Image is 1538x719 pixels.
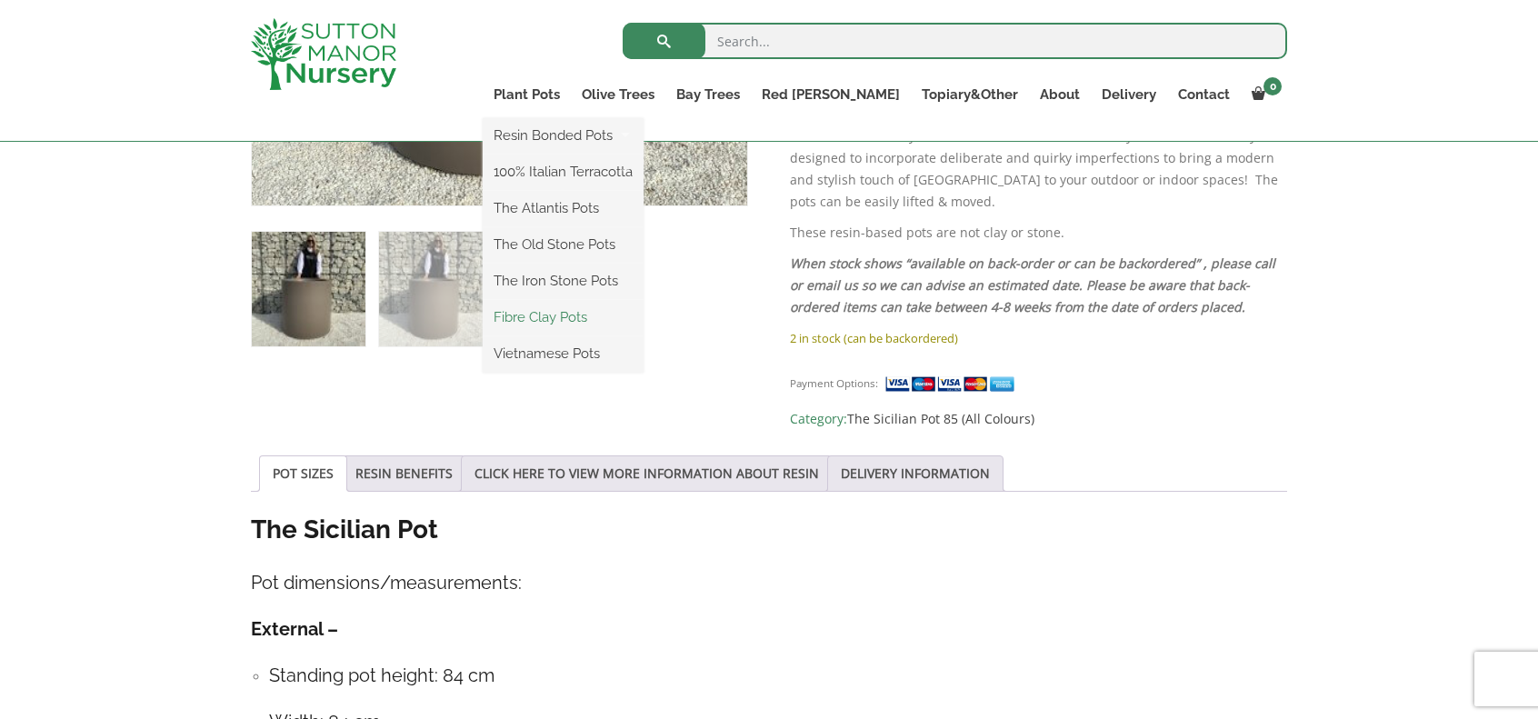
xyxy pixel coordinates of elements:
a: RESIN BENEFITS [355,456,453,491]
p: These resin-based pots are not clay or stone. [790,222,1287,244]
a: Plant Pots [483,82,571,107]
a: Delivery [1091,82,1167,107]
a: CLICK HERE TO VIEW MORE INFORMATION ABOUT RESIN [474,456,819,491]
small: Payment Options: [790,376,878,390]
a: The Old Stone Pots [483,231,644,258]
a: Topiary&Other [911,82,1029,107]
strong: The Sicilian Pot [251,514,438,544]
p: The Sicilian Pot range offers a unique and contemporary style. We have this pot available in a va... [790,104,1287,213]
a: 0 [1241,82,1287,107]
a: Red [PERSON_NAME] [751,82,911,107]
a: Resin Bonded Pots [483,122,644,149]
a: Fibre Clay Pots [483,304,644,331]
img: The Sicilian Cylinder Pot 85 Colour Clay [252,232,365,345]
img: logo [251,18,396,90]
a: The Iron Stone Pots [483,267,644,295]
a: Bay Trees [665,82,751,107]
strong: External – [251,618,338,640]
a: About [1029,82,1091,107]
a: Olive Trees [571,82,665,107]
a: POT SIZES [273,456,334,491]
a: 100% Italian Terracotta [483,158,644,185]
a: DELIVERY INFORMATION [841,456,990,491]
p: 2 in stock (can be backordered) [790,327,1287,349]
h4: Standing pot height: 84 cm [269,662,1287,690]
a: The Sicilian Pot 85 (All Colours) [847,410,1034,427]
a: Vietnamese Pots [483,340,644,367]
span: 0 [1263,77,1282,95]
img: The Sicilian Cylinder Pot 85 Colour Clay - Image 2 [379,232,493,345]
img: payment supported [884,374,1021,394]
input: Search... [623,23,1287,59]
em: When stock shows “available on back-order or can be backordered” , please call or email us so we ... [790,255,1275,315]
a: The Atlantis Pots [483,195,644,222]
h4: Pot dimensions/measurements: [251,569,1287,597]
a: Contact [1167,82,1241,107]
span: Category: [790,408,1287,430]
